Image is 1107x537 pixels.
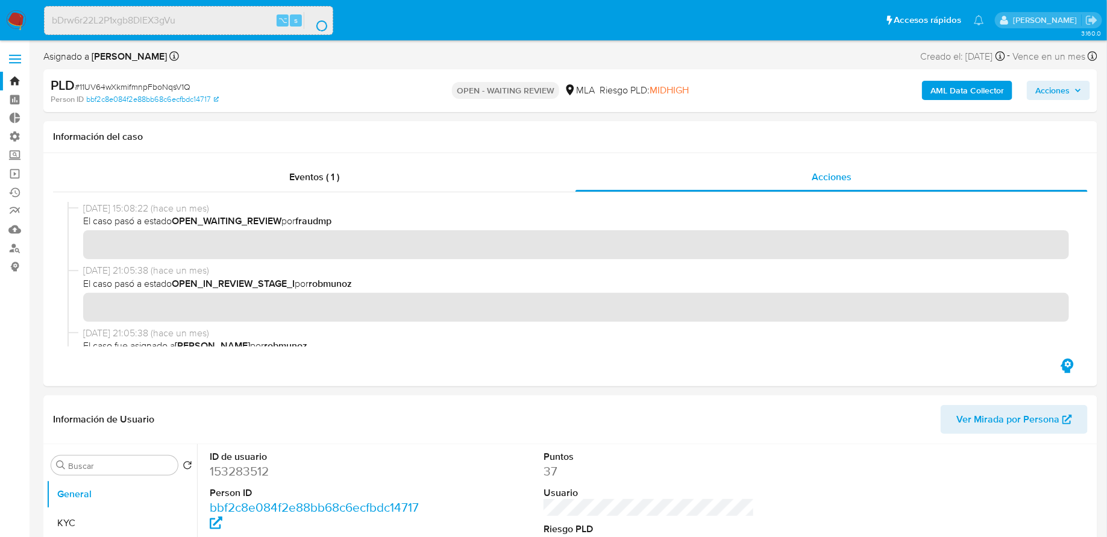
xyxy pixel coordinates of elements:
[53,413,154,426] h1: Información de Usuario
[56,460,66,470] button: Buscar
[294,14,298,26] span: s
[1013,14,1081,26] p: fabricio.bottalo@mercadolibre.com
[51,94,84,105] b: Person ID
[89,49,167,63] b: [PERSON_NAME]
[51,75,75,95] b: PLD
[1027,81,1090,100] button: Acciones
[210,450,421,463] dt: ID de usuario
[941,405,1088,434] button: Ver Mirada por Persona
[210,463,421,480] dd: 153283512
[544,450,754,463] dt: Puntos
[53,131,1088,143] h1: Información del caso
[75,81,190,93] span: # 11UV64wXkmifmnpFboNqsV1Q
[86,94,219,105] a: bbf2c8e084f2e88bb68c6ecfbdc14717
[930,81,1004,100] b: AML Data Collector
[544,463,754,480] dd: 37
[974,15,984,25] a: Notificaciones
[544,486,754,500] dt: Usuario
[812,170,851,184] span: Acciones
[43,50,167,63] span: Asignado a
[650,83,689,97] span: MIDHIGH
[183,460,192,474] button: Volver al orden por defecto
[1035,81,1070,100] span: Acciones
[278,14,287,26] span: ⌥
[894,14,962,27] span: Accesos rápidos
[1013,50,1086,63] span: Vence en un mes
[544,523,754,536] dt: Riesgo PLD
[1008,48,1011,64] span: -
[210,498,419,533] a: bbf2c8e084f2e88bb68c6ecfbdc14717
[45,13,333,28] input: Buscar usuario o caso...
[921,48,1005,64] div: Creado el: [DATE]
[289,170,339,184] span: Eventos ( 1 )
[452,82,559,99] p: OPEN - WAITING REVIEW
[564,84,595,97] div: MLA
[956,405,1059,434] span: Ver Mirada por Persona
[304,12,328,29] button: search-icon
[68,460,173,471] input: Buscar
[922,81,1012,100] button: AML Data Collector
[1085,14,1098,27] a: Salir
[46,480,197,509] button: General
[600,84,689,97] span: Riesgo PLD:
[210,486,421,500] dt: Person ID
